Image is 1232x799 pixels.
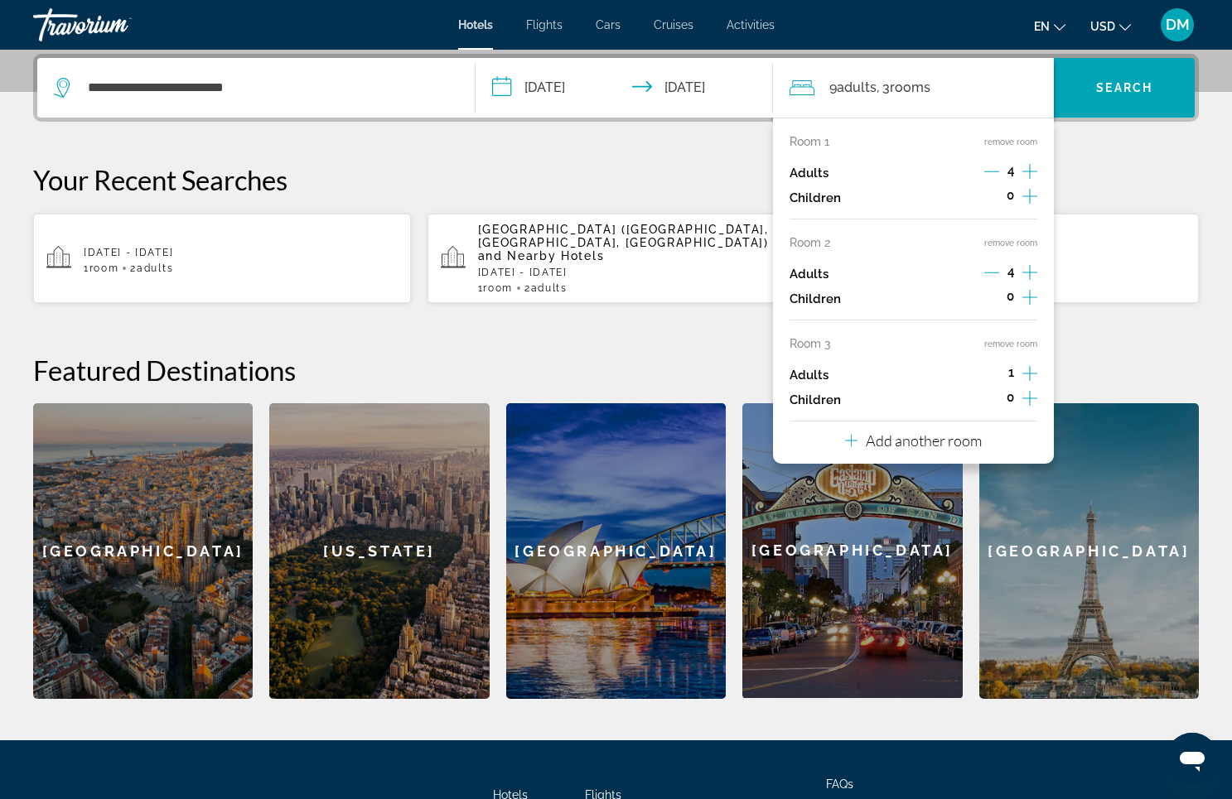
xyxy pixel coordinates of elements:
p: Children [790,393,841,407]
button: remove room [984,238,1037,248]
button: remove room [984,137,1037,147]
p: [DATE] - [DATE] [84,247,398,258]
button: Change language [1034,14,1065,38]
span: Room [483,282,513,294]
a: [GEOGRAPHIC_DATA] [506,403,726,699]
a: Travorium [33,3,199,46]
span: DM [1166,17,1190,33]
a: Activities [727,18,775,31]
span: 1 [84,262,118,274]
a: FAQs [826,777,853,791]
span: 2 [524,282,568,294]
a: Hotels [458,18,493,31]
span: 4 [1007,265,1014,278]
span: Adults [531,282,568,294]
p: Room 1 [790,135,829,148]
button: Add another room [845,421,982,455]
button: Check-in date: Sep 9, 2025 Check-out date: Sep 10, 2025 [476,58,773,118]
button: remove room [984,339,1037,349]
span: en [1034,20,1050,33]
button: Increment children [1022,185,1037,210]
span: Adults [837,79,877,95]
span: 1 [478,282,513,294]
button: Decrement adults [984,264,999,284]
span: 4 [1007,164,1014,177]
p: Children [790,292,841,306]
button: Decrement children [983,289,998,309]
button: Increment adults [1022,161,1037,185]
a: Cars [596,18,621,31]
span: USD [1090,20,1115,33]
span: 9 [829,76,877,99]
button: Increment children [1022,387,1037,412]
button: Decrement adults [984,163,999,183]
a: Cruises [654,18,693,31]
button: Increment children [1022,286,1037,311]
button: User Menu [1156,7,1199,42]
button: Travelers: 9 adults, 0 children [773,58,1054,118]
span: 0 [1007,189,1014,202]
span: rooms [890,79,930,95]
p: Room 2 [790,236,830,249]
p: Adults [790,267,829,282]
span: 0 [1007,391,1014,404]
button: Change currency [1090,14,1131,38]
a: Flights [526,18,563,31]
a: [GEOGRAPHIC_DATA] [33,403,253,699]
span: and Nearby Hotels [478,249,605,262]
p: Your Recent Searches [33,163,1199,196]
button: Decrement children [983,390,998,410]
span: Room [89,262,119,274]
button: [DATE] - [DATE]1Room2Adults [33,213,411,304]
button: Decrement adults [985,365,1000,385]
p: Adults [790,166,829,180]
button: Decrement children [983,188,998,208]
button: [GEOGRAPHIC_DATA] ([GEOGRAPHIC_DATA], [GEOGRAPHIC_DATA], [GEOGRAPHIC_DATA]) and Nearby Hotels[DAT... [428,213,805,304]
span: Search [1096,81,1152,94]
p: Adults [790,368,829,383]
span: 0 [1007,290,1014,303]
p: Add another room [866,431,982,450]
a: [US_STATE] [269,403,489,699]
button: Search [1054,58,1195,118]
button: Increment adults [1022,262,1037,286]
div: [GEOGRAPHIC_DATA] [742,403,962,698]
span: Adults [137,262,173,274]
a: [GEOGRAPHIC_DATA] [742,403,962,699]
p: [DATE] - [DATE] [478,267,792,278]
h2: Featured Destinations [33,354,1199,387]
p: Children [790,191,841,205]
span: [GEOGRAPHIC_DATA] ([GEOGRAPHIC_DATA], [GEOGRAPHIC_DATA], [GEOGRAPHIC_DATA]) [478,223,769,249]
span: , 3 [877,76,930,99]
span: 1 [1008,366,1014,379]
div: Search widget [37,58,1195,118]
iframe: Button to launch messaging window [1166,733,1219,786]
button: Increment adults [1022,363,1037,387]
span: 2 [130,262,173,274]
a: [GEOGRAPHIC_DATA] [979,403,1199,699]
p: Room 3 [790,337,831,350]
